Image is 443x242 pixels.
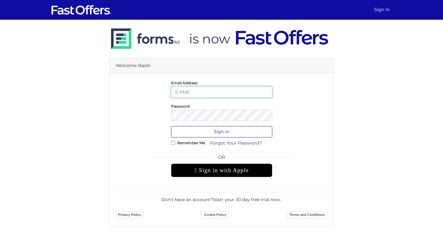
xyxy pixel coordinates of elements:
a: Sign In [372,4,392,16]
a: Start your 30 day free trial now. [213,197,281,202]
label: Remember Me [177,142,205,144]
a: Terms and Conditions [287,212,327,218]
a: Cookie Policy [202,212,229,218]
span: OR [171,154,272,164]
a: Privacy Policy [116,212,144,218]
div: Welcome Back! [110,58,333,73]
div: Don't have an account? . [116,192,327,203]
label: Email Address [171,82,198,84]
a: Forgot Your Password? [206,137,266,149]
input: E-Mail [171,86,272,98]
div: Sign in with Apple [171,164,272,177]
label: Password [171,105,190,107]
button: Sign In [171,126,272,137]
